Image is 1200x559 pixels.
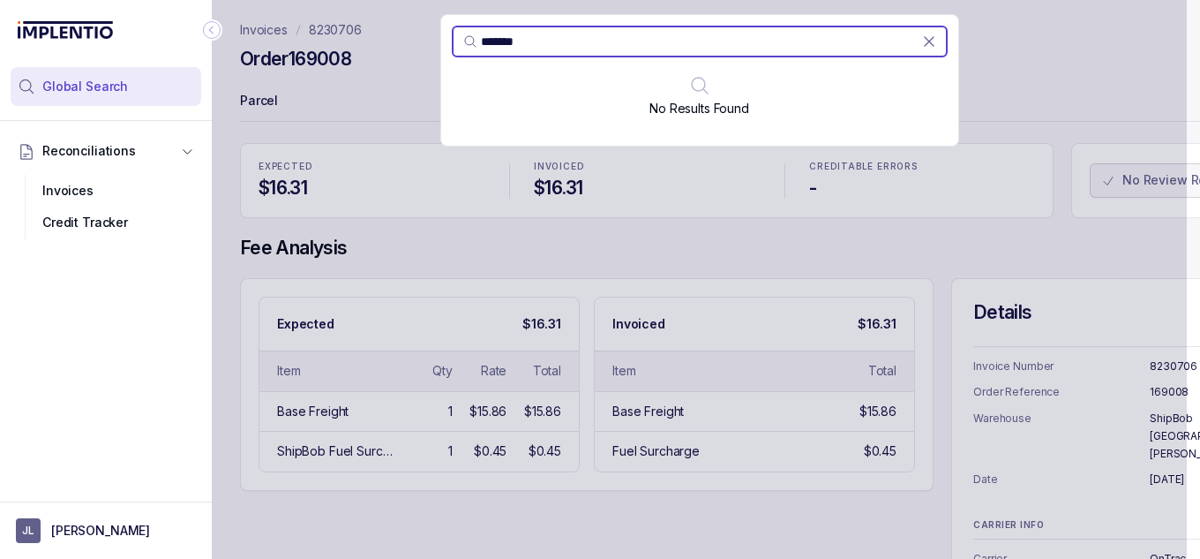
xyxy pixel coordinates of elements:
button: Reconciliations [11,132,201,170]
p: No Results Found [649,100,749,117]
span: User initials [16,518,41,543]
button: User initials[PERSON_NAME] [16,518,196,543]
div: Collapse Icon [201,19,222,41]
span: Reconciliations [42,142,136,160]
p: [PERSON_NAME] [51,522,150,540]
div: Invoices [25,175,187,207]
div: Reconciliations [11,171,201,243]
div: Credit Tracker [25,207,187,238]
span: Global Search [42,78,128,95]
